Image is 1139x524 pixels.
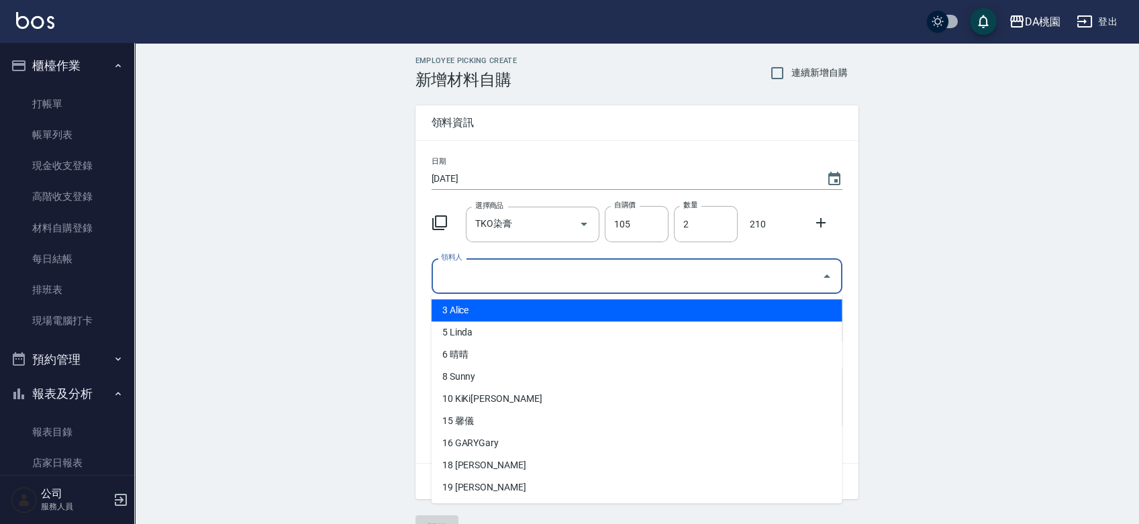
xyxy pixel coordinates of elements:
li: 16 GARYGary [432,432,842,454]
label: 自購價 [614,200,635,210]
h2: Employee Picking Create [415,56,517,65]
a: 排班表 [5,274,129,305]
a: 現場電腦打卡 [5,305,129,336]
a: 高階收支登錄 [5,181,129,212]
a: 打帳單 [5,89,129,119]
li: 15 馨儀 [432,410,842,432]
input: YYYY/MM/DD [432,168,813,190]
button: Open [573,213,595,235]
li: 19 [PERSON_NAME] [432,476,842,499]
button: save [970,8,997,35]
div: 合計： 210 [415,464,858,499]
span: 連續新增自購 [791,66,848,80]
button: Close [816,266,838,287]
img: Logo [16,12,54,29]
button: 櫃檯作業 [5,48,129,83]
label: 領料人 [441,252,462,262]
li: 6 晴晴 [432,344,842,366]
label: 選擇商品 [475,201,503,211]
li: 10 KiKi[PERSON_NAME] [432,388,842,410]
a: 每日結帳 [5,244,129,274]
p: 210 [743,217,773,231]
button: DA桃園 [1003,8,1066,36]
li: 5 Linda [432,321,842,344]
a: 材料自購登錄 [5,213,129,244]
button: 登出 [1071,9,1123,34]
button: 預約管理 [5,342,129,377]
button: 報表及分析 [5,376,129,411]
label: 日期 [432,156,446,166]
h5: 公司 [41,487,109,501]
li: 8 Sunny [432,366,842,388]
a: 現金收支登錄 [5,150,129,181]
li: 20 [PERSON_NAME] [432,499,842,521]
div: DA桃園 [1025,13,1060,30]
label: 數量 [683,200,697,210]
p: 服務人員 [41,501,109,513]
li: 18 [PERSON_NAME] [432,454,842,476]
button: Choose date, selected date is 2025-08-25 [818,163,850,195]
span: 領料資訊 [432,116,842,129]
li: 3 Alice [432,299,842,321]
img: Person [11,486,38,513]
a: 帳單列表 [5,119,129,150]
a: 店家日報表 [5,448,129,478]
a: 報表目錄 [5,417,129,448]
h3: 新增材料自購 [415,70,517,89]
